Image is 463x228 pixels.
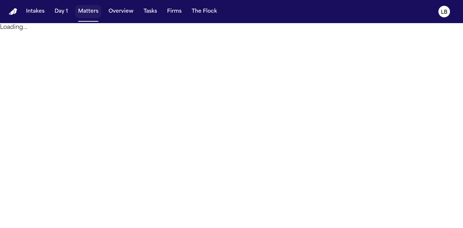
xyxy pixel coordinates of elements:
[164,5,184,18] button: Firms
[52,5,71,18] button: Day 1
[75,5,101,18] button: Matters
[106,5,136,18] button: Overview
[23,5,47,18] button: Intakes
[9,8,17,15] a: Home
[189,5,220,18] button: The Flock
[141,5,160,18] button: Tasks
[9,8,17,15] img: Finch Logo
